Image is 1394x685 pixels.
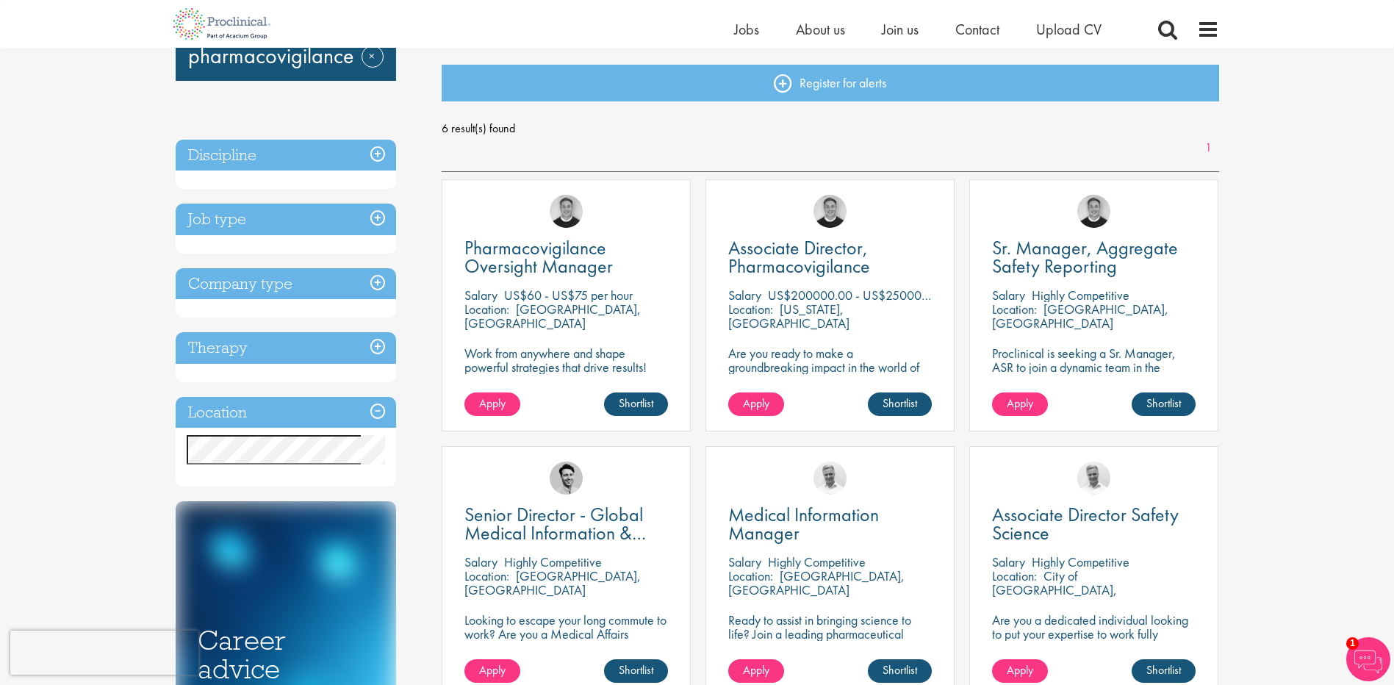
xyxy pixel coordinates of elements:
[198,626,374,683] h3: Career advice
[728,346,932,416] p: Are you ready to make a groundbreaking impact in the world of biotechnology? Join a growing compa...
[1132,659,1196,683] a: Shortlist
[464,301,509,318] span: Location:
[464,392,520,416] a: Apply
[464,659,520,683] a: Apply
[728,392,784,416] a: Apply
[362,46,384,88] a: Remove
[992,239,1196,276] a: Sr. Manager, Aggregate Safety Reporting
[604,659,668,683] a: Shortlist
[868,659,932,683] a: Shortlist
[955,20,999,39] a: Contact
[768,287,1002,304] p: US$200000.00 - US$250000.00 per annum
[728,659,784,683] a: Apply
[176,18,396,81] div: pharmacovigilance
[992,659,1048,683] a: Apply
[743,662,769,678] span: Apply
[768,553,866,570] p: Highly Competitive
[813,195,847,228] img: Bo Forsen
[504,553,602,570] p: Highly Competitive
[728,506,932,542] a: Medical Information Manager
[1346,637,1390,681] img: Chatbot
[464,502,646,564] span: Senior Director - Global Medical Information & Medical Affairs
[728,553,761,570] span: Salary
[176,268,396,300] h3: Company type
[992,287,1025,304] span: Salary
[728,301,773,318] span: Location:
[1198,140,1219,157] a: 1
[734,20,759,39] a: Jobs
[1077,462,1110,495] img: Joshua Bye
[992,301,1037,318] span: Location:
[728,502,879,545] span: Medical Information Manager
[464,346,668,402] p: Work from anywhere and shape powerful strategies that drive results! Enjoy the freedom of remote ...
[464,239,668,276] a: Pharmacovigilance Oversight Manager
[1007,395,1033,411] span: Apply
[796,20,845,39] a: About us
[1036,20,1102,39] a: Upload CV
[176,397,396,428] h3: Location
[550,462,583,495] img: Thomas Pinnock
[728,239,932,276] a: Associate Director, Pharmacovigilance
[479,395,506,411] span: Apply
[176,140,396,171] h3: Discipline
[479,662,506,678] span: Apply
[868,392,932,416] a: Shortlist
[1132,392,1196,416] a: Shortlist
[464,506,668,542] a: Senior Director - Global Medical Information & Medical Affairs
[728,567,773,584] span: Location:
[992,235,1178,279] span: Sr. Manager, Aggregate Safety Reporting
[992,553,1025,570] span: Salary
[504,287,633,304] p: US$60 - US$75 per hour
[992,392,1048,416] a: Apply
[464,613,668,669] p: Looking to escape your long commute to work? Are you a Medical Affairs Professional? Unlock your ...
[992,506,1196,542] a: Associate Director Safety Science
[1007,662,1033,678] span: Apply
[992,567,1037,584] span: Location:
[464,235,613,279] span: Pharmacovigilance Oversight Manager
[728,287,761,304] span: Salary
[992,346,1196,388] p: Proclinical is seeking a Sr. Manager, ASR to join a dynamic team in the oncology and pharmaceutic...
[1032,287,1129,304] p: Highly Competitive
[176,332,396,364] h3: Therapy
[728,301,849,331] p: [US_STATE], [GEOGRAPHIC_DATA]
[464,553,497,570] span: Salary
[10,631,198,675] iframe: reCAPTCHA
[728,235,870,279] span: Associate Director, Pharmacovigilance
[1346,637,1359,650] span: 1
[728,567,905,598] p: [GEOGRAPHIC_DATA], [GEOGRAPHIC_DATA]
[882,20,919,39] a: Join us
[1077,195,1110,228] img: Bo Forsen
[550,195,583,228] img: Bo Forsen
[992,301,1168,331] p: [GEOGRAPHIC_DATA], [GEOGRAPHIC_DATA]
[604,392,668,416] a: Shortlist
[992,567,1117,612] p: City of [GEOGRAPHIC_DATA], [GEOGRAPHIC_DATA]
[176,204,396,235] h3: Job type
[442,118,1219,140] span: 6 result(s) found
[992,613,1196,683] p: Are you a dedicated individual looking to put your expertise to work fully flexibly in a remote p...
[464,567,509,584] span: Location:
[464,567,641,598] p: [GEOGRAPHIC_DATA], [GEOGRAPHIC_DATA]
[992,502,1179,545] span: Associate Director Safety Science
[728,613,932,683] p: Ready to assist in bringing science to life? Join a leading pharmaceutical company to play a key ...
[464,287,497,304] span: Salary
[442,65,1219,101] a: Register for alerts
[743,395,769,411] span: Apply
[813,462,847,495] img: Joshua Bye
[1032,553,1129,570] p: Highly Competitive
[464,301,641,331] p: [GEOGRAPHIC_DATA], [GEOGRAPHIC_DATA]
